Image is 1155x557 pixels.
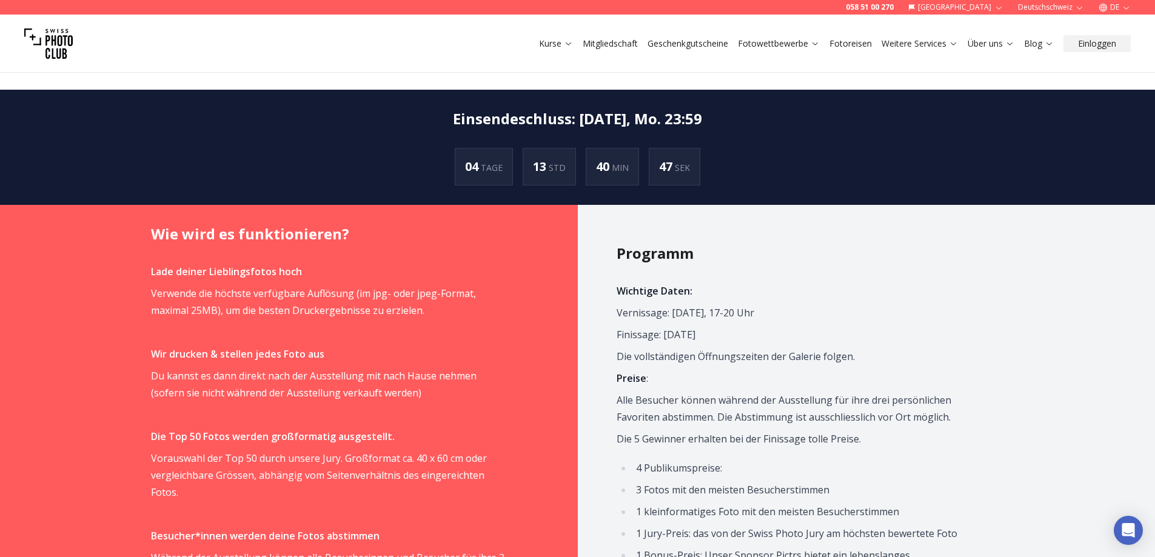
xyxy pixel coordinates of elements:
span: MIN [612,162,629,173]
a: Kurse [539,38,573,50]
strong: Die Top 50 Fotos werden großformatig ausgestellt. [151,430,395,443]
a: Über uns [968,38,1014,50]
a: Fotowettbewerbe [738,38,820,50]
button: Weitere Services [877,35,963,52]
span: 40 [596,158,612,175]
li: 1 kleinformatiges Foto mit den meisten Besucherstimmen [632,503,971,520]
span: STD [549,162,566,173]
button: Kurse [534,35,578,52]
li: 4 Publikumspreise: [632,459,971,476]
strong: Wir drucken & stellen jedes Foto aus [151,347,324,361]
p: Die 5 Gewinner erhalten bei der Finissage tolle Preise. [617,430,971,447]
a: Geschenkgutscheine [648,38,728,50]
span: SEK [675,162,690,173]
p: Alle Besucher können während der Ausstellung für ihre drei persönlichen Favoriten abstimmen. Die ... [617,392,971,425]
button: Einloggen [1063,35,1131,52]
h2: Wie wird es funktionieren? [151,224,539,244]
button: Über uns [963,35,1019,52]
span: TAGE [481,162,503,173]
p: : [617,370,971,387]
a: Blog [1024,38,1054,50]
button: Geschenkgutscheine [643,35,733,52]
strong: Wichtige Daten: [617,284,692,298]
button: Fotoreisen [825,35,877,52]
span: Du kannst es dann direkt nach der Ausstellung mit nach Hause nehmen (sofern sie nicht während der... [151,369,477,399]
button: Fotowettbewerbe [733,35,825,52]
a: Weitere Services [882,38,958,50]
strong: Lade deiner Lieblingsfotos hoch [151,265,302,278]
p: Verwende die höchste verfügbare Auflösung (im jpg- oder jpeg-Format, maximal 25MB), um die besten... [151,285,506,319]
span: 04 [465,158,481,175]
li: 1 Jury-Preis: das von der Swiss Photo Jury am höchsten bewertete Foto [632,525,971,542]
h2: Programm [617,244,1005,263]
a: Fotoreisen [829,38,872,50]
p: Finissage: [DATE] [617,326,971,343]
button: Mitgliedschaft [578,35,643,52]
span: 13 [533,158,549,175]
a: Mitgliedschaft [583,38,638,50]
a: 058 51 00 270 [846,2,894,12]
p: Vorauswahl der Top 50 durch unsere Jury. Großformat ca. 40 x 60 cm oder vergleichbare Grössen, ab... [151,450,506,501]
h2: Einsendeschluss : [DATE], Mo. 23:59 [453,109,702,128]
span: 47 [659,158,675,175]
strong: Besucher*innen werden deine Fotos abstimmen [151,529,380,542]
img: Swiss photo club [24,19,73,68]
button: Blog [1019,35,1059,52]
li: 3 Fotos mit den meisten Besucherstimmen [632,481,971,498]
div: Open Intercom Messenger [1114,516,1143,545]
p: Die vollständigen Öffnungszeiten der Galerie folgen. [617,348,971,365]
p: Vernissage: [DATE], 17-20 Uhr [617,304,971,321]
strong: Preise [617,372,646,385]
